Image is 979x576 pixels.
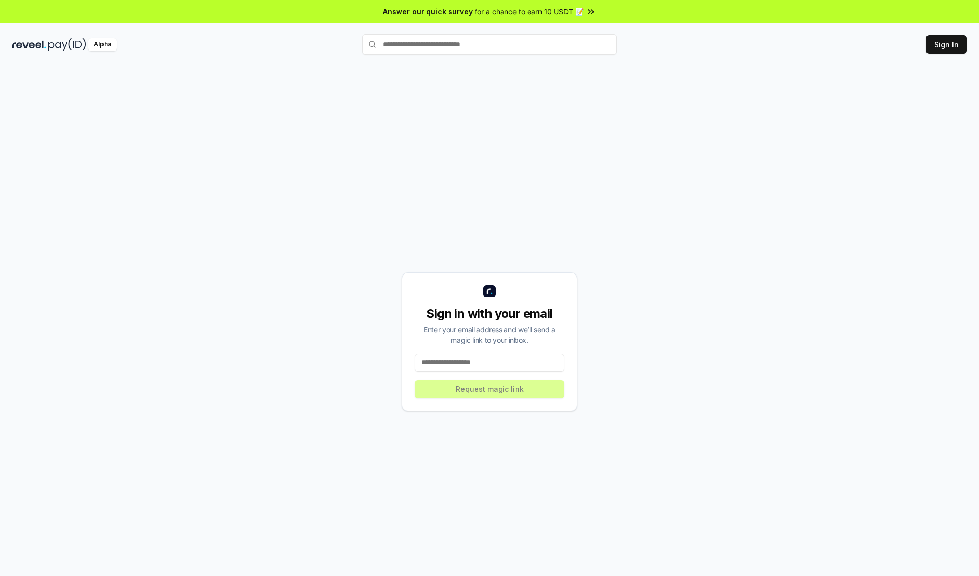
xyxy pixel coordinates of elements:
button: Sign In [926,35,967,54]
img: pay_id [48,38,86,51]
div: Sign in with your email [415,306,564,322]
div: Alpha [88,38,117,51]
div: Enter your email address and we’ll send a magic link to your inbox. [415,324,564,345]
span: for a chance to earn 10 USDT 📝 [475,6,584,17]
span: Answer our quick survey [383,6,473,17]
img: logo_small [483,285,496,297]
img: reveel_dark [12,38,46,51]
